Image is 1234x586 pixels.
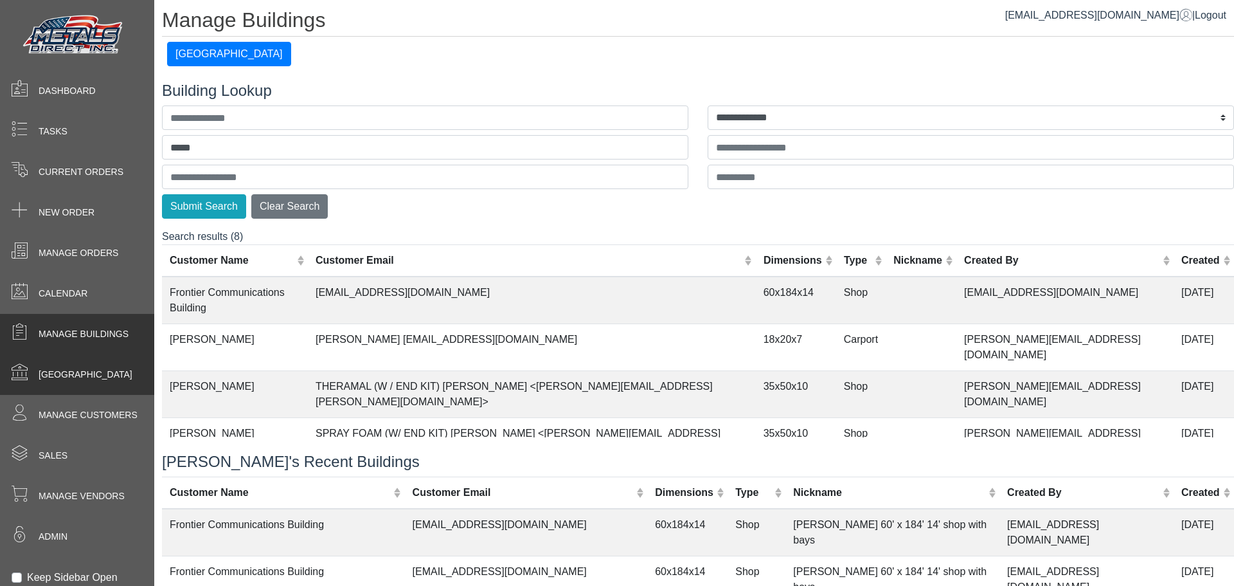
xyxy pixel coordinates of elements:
[756,324,836,371] td: 18x20x7
[1174,371,1234,418] td: [DATE]
[162,371,308,418] td: [PERSON_NAME]
[308,371,756,418] td: THERAMAL (W / END KIT) [PERSON_NAME] <[PERSON_NAME][EMAIL_ADDRESS][PERSON_NAME][DOMAIN_NAME]>
[19,12,129,59] img: Metals Direct Inc Logo
[170,253,294,268] div: Customer Name
[308,418,756,465] td: SPRAY FOAM (W/ END KIT) [PERSON_NAME] <[PERSON_NAME][EMAIL_ADDRESS][PERSON_NAME][DOMAIN_NAME]>
[844,253,872,268] div: Type
[1174,418,1234,465] td: [DATE]
[308,277,756,324] td: [EMAIL_ADDRESS][DOMAIN_NAME]
[956,418,1174,465] td: [PERSON_NAME][EMAIL_ADDRESS][DOMAIN_NAME]
[162,82,1234,100] h4: Building Lookup
[785,509,999,556] td: [PERSON_NAME] 60' x 184' 14' shop with bays
[39,490,125,503] span: Manage Vendors
[764,253,822,268] div: Dimensions
[647,509,728,556] td: 60x184x14
[39,368,132,381] span: [GEOGRAPHIC_DATA]
[1174,509,1234,556] td: [DATE]
[162,277,308,324] td: Frontier Communications Building
[956,324,1174,371] td: [PERSON_NAME][EMAIL_ADDRESS][DOMAIN_NAME]
[735,485,771,500] div: Type
[1174,277,1234,324] td: [DATE]
[39,287,87,300] span: Calendar
[1181,253,1220,268] div: Created
[728,509,785,556] td: Shop
[162,194,246,219] button: Submit Search
[162,418,308,465] td: [PERSON_NAME]
[27,570,118,585] label: Keep Sidebar Open
[999,509,1174,556] td: [EMAIL_ADDRESS][DOMAIN_NAME]
[405,509,648,556] td: [EMAIL_ADDRESS][DOMAIN_NAME]
[39,206,94,219] span: New Order
[793,485,985,500] div: Nickname
[1007,485,1159,500] div: Created By
[1005,8,1226,23] div: |
[39,84,96,98] span: Dashboard
[162,453,1234,472] h4: [PERSON_NAME]'s Recent Buildings
[956,371,1174,418] td: [PERSON_NAME][EMAIL_ADDRESS][DOMAIN_NAME]
[836,418,886,465] td: Shop
[308,324,756,371] td: [PERSON_NAME] [EMAIL_ADDRESS][DOMAIN_NAME]
[167,42,291,66] button: [GEOGRAPHIC_DATA]
[162,8,1234,37] h1: Manage Buildings
[39,408,138,422] span: Manage Customers
[170,485,390,500] div: Customer Name
[39,125,67,138] span: Tasks
[1174,324,1234,371] td: [DATE]
[162,509,405,556] td: Frontier Communications Building
[655,485,713,500] div: Dimensions
[1005,10,1192,21] a: [EMAIL_ADDRESS][DOMAIN_NAME]
[413,485,633,500] div: Customer Email
[756,418,836,465] td: 35x50x10
[1181,485,1220,500] div: Created
[836,324,886,371] td: Carport
[162,324,308,371] td: [PERSON_NAME]
[964,253,1159,268] div: Created By
[956,277,1174,324] td: [EMAIL_ADDRESS][DOMAIN_NAME]
[316,253,741,268] div: Customer Email
[836,371,886,418] td: Shop
[756,277,836,324] td: 60x184x14
[893,253,942,268] div: Nickname
[162,229,1234,437] div: Search results (8)
[39,327,129,341] span: Manage Buildings
[39,530,67,544] span: Admin
[39,246,118,260] span: Manage Orders
[39,165,123,179] span: Current Orders
[836,277,886,324] td: Shop
[251,194,328,219] button: Clear Search
[39,449,67,462] span: Sales
[1195,10,1226,21] span: Logout
[756,371,836,418] td: 35x50x10
[167,48,291,59] a: [GEOGRAPHIC_DATA]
